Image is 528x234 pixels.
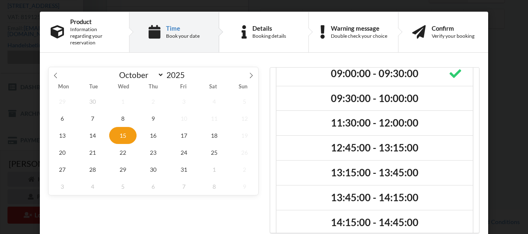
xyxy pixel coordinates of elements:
div: Information regarding your reservation [70,26,118,46]
span: October 30, 2025 [140,161,167,178]
span: November 5, 2025 [109,178,137,195]
span: October 12, 2025 [231,110,258,127]
span: October 19, 2025 [231,127,258,144]
span: October 2, 2025 [140,93,167,110]
div: Confirm [432,25,474,32]
input: Year [164,70,191,80]
span: November 8, 2025 [200,178,228,195]
span: October 29, 2025 [109,161,137,178]
span: November 6, 2025 [140,178,167,195]
h2: 12:45:00 - 13:15:00 [282,141,467,154]
span: October 13, 2025 [49,127,76,144]
span: Wed [108,84,138,90]
span: October 18, 2025 [200,127,228,144]
span: October 21, 2025 [79,144,106,161]
span: November 4, 2025 [79,178,106,195]
div: Product [70,18,118,25]
span: October 10, 2025 [170,110,198,127]
div: Booking details [252,33,286,39]
h2: 09:30:00 - 10:00:00 [282,92,467,105]
span: October 8, 2025 [109,110,137,127]
span: November 1, 2025 [200,161,228,178]
span: October 4, 2025 [200,93,228,110]
span: October 28, 2025 [79,161,106,178]
span: October 31, 2025 [170,161,198,178]
div: Verify your booking [432,33,474,39]
h2: 11:30:00 - 12:00:00 [282,117,467,129]
span: November 2, 2025 [231,161,258,178]
span: October 17, 2025 [170,127,198,144]
span: October 26, 2025 [231,144,258,161]
span: Tue [78,84,108,90]
span: Sun [228,84,258,90]
span: October 24, 2025 [170,144,198,161]
div: Details [252,25,286,32]
span: October 1, 2025 [109,93,137,110]
h2: 14:15:00 - 14:45:00 [282,216,467,229]
span: October 6, 2025 [49,110,76,127]
span: Sat [198,84,228,90]
span: October 9, 2025 [140,110,167,127]
span: October 23, 2025 [140,144,167,161]
span: October 27, 2025 [49,161,76,178]
span: September 30, 2025 [79,93,106,110]
span: October 7, 2025 [79,110,106,127]
span: November 9, 2025 [231,178,258,195]
span: October 15, 2025 [109,127,137,144]
span: October 20, 2025 [49,144,76,161]
span: October 25, 2025 [200,144,228,161]
span: October 16, 2025 [140,127,167,144]
span: October 11, 2025 [200,110,228,127]
div: Time [166,25,200,32]
div: Warning message [331,25,387,32]
span: October 22, 2025 [109,144,137,161]
span: Mon [49,84,78,90]
span: November 7, 2025 [170,178,198,195]
h2: 13:15:00 - 13:45:00 [282,166,467,179]
span: October 14, 2025 [79,127,106,144]
span: September 29, 2025 [49,93,76,110]
select: Month [115,70,164,80]
h2: 13:45:00 - 14:15:00 [282,191,467,204]
span: October 5, 2025 [231,93,258,110]
span: November 3, 2025 [49,178,76,195]
h2: 09:00:00 - 09:30:00 [282,67,467,80]
span: Fri [169,84,198,90]
div: Double check your choice [331,33,387,39]
span: Thu [138,84,168,90]
span: October 3, 2025 [170,93,198,110]
div: Book your date [166,33,200,39]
